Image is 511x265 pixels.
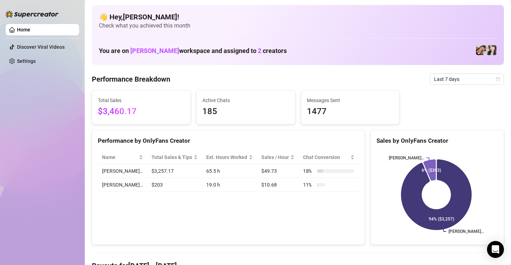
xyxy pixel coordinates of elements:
[434,74,500,84] span: Last 7 days
[202,105,289,118] span: 185
[303,153,349,161] span: Chat Conversion
[206,153,247,161] div: Est. Hours Worked
[261,153,289,161] span: Sales / Hour
[307,96,394,104] span: Messages Sent
[99,22,497,30] span: Check what you achieved this month
[496,77,500,81] span: calendar
[147,151,202,164] th: Total Sales & Tips
[202,178,257,192] td: 19.0 h
[303,167,314,175] span: 18 %
[487,45,497,55] img: Christina
[92,74,170,84] h4: Performance Breakdown
[147,164,202,178] td: $3,257.17
[257,164,299,178] td: $49.73
[487,241,504,258] div: Open Intercom Messenger
[476,45,486,55] img: Christina
[99,47,287,55] h1: You are on workspace and assigned to creators
[202,96,289,104] span: Active Chats
[303,181,314,189] span: 11 %
[102,153,137,161] span: Name
[376,136,498,146] div: Sales by OnlyFans Creator
[299,151,358,164] th: Chat Conversion
[98,96,185,104] span: Total Sales
[448,229,483,234] text: [PERSON_NAME]…
[99,12,497,22] h4: 👋 Hey, [PERSON_NAME] !
[98,151,147,164] th: Name
[389,155,424,160] text: [PERSON_NAME]…
[98,105,185,118] span: $3,460.17
[17,27,30,33] a: Home
[257,151,299,164] th: Sales / Hour
[202,164,257,178] td: 65.5 h
[98,136,359,146] div: Performance by OnlyFans Creator
[147,178,202,192] td: $203
[17,44,65,50] a: Discover Viral Videos
[151,153,192,161] span: Total Sales & Tips
[98,178,147,192] td: [PERSON_NAME]…
[258,47,261,54] span: 2
[130,47,179,54] span: [PERSON_NAME]
[257,178,299,192] td: $10.68
[17,58,36,64] a: Settings
[307,105,394,118] span: 1477
[6,11,59,18] img: logo-BBDzfeDw.svg
[98,164,147,178] td: [PERSON_NAME]…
